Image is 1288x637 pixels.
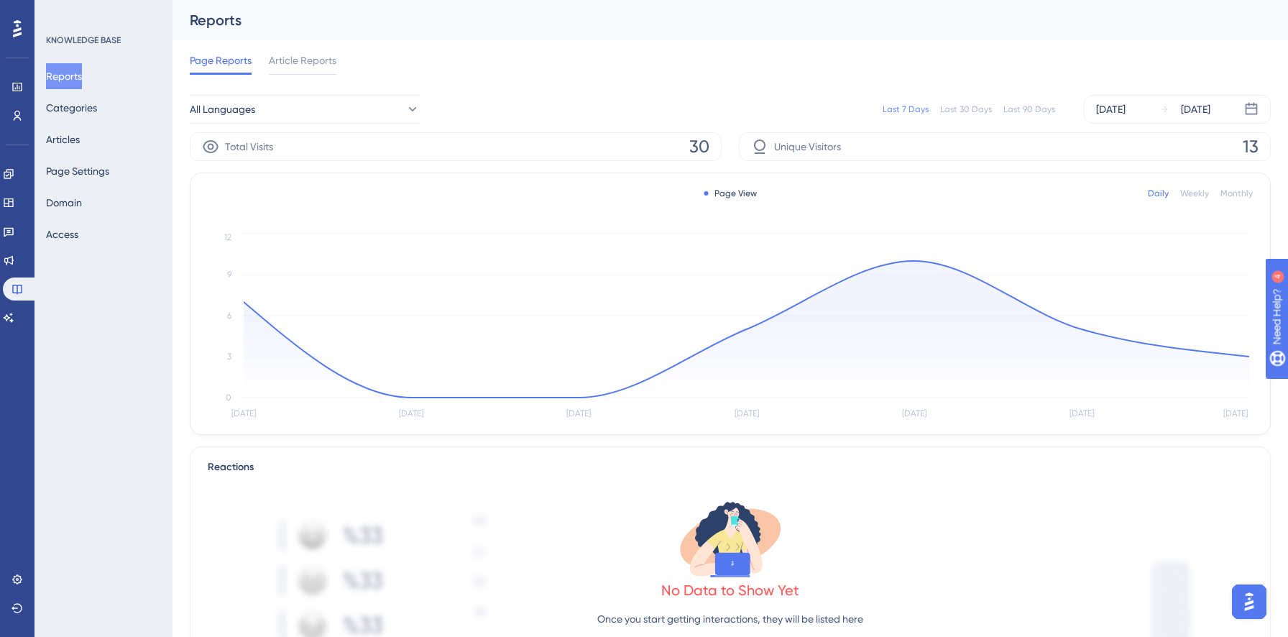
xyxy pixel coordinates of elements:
[208,459,1253,476] div: Reactions
[1228,580,1271,623] iframe: UserGuiding AI Assistant Launcher
[190,95,420,124] button: All Languages
[46,35,121,46] div: KNOWLEDGE BASE
[704,188,757,199] div: Page View
[46,95,97,121] button: Categories
[46,127,80,152] button: Articles
[1220,188,1253,199] div: Monthly
[1180,188,1209,199] div: Weekly
[231,408,256,418] tspan: [DATE]
[689,135,709,158] span: 30
[190,10,1235,30] div: Reports
[46,221,78,247] button: Access
[774,138,841,155] span: Unique Visitors
[1003,104,1055,115] div: Last 90 Days
[597,610,863,628] p: Once you start getting interactions, they will be listed here
[226,393,231,403] tspan: 0
[883,104,929,115] div: Last 7 Days
[190,52,252,69] span: Page Reports
[269,52,336,69] span: Article Reports
[1096,101,1126,118] div: [DATE]
[227,270,231,280] tspan: 9
[1181,101,1210,118] div: [DATE]
[940,104,992,115] div: Last 30 Days
[224,232,231,242] tspan: 12
[1069,408,1094,418] tspan: [DATE]
[902,408,926,418] tspan: [DATE]
[1243,135,1259,158] span: 13
[225,138,273,155] span: Total Visits
[735,408,759,418] tspan: [DATE]
[399,408,423,418] tspan: [DATE]
[190,101,255,118] span: All Languages
[227,352,231,362] tspan: 3
[34,4,90,21] span: Need Help?
[46,190,82,216] button: Domain
[566,408,591,418] tspan: [DATE]
[100,7,104,19] div: 4
[661,580,799,600] div: No Data to Show Yet
[46,158,109,184] button: Page Settings
[46,63,82,89] button: Reports
[227,311,231,321] tspan: 6
[1148,188,1169,199] div: Daily
[1223,408,1248,418] tspan: [DATE]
